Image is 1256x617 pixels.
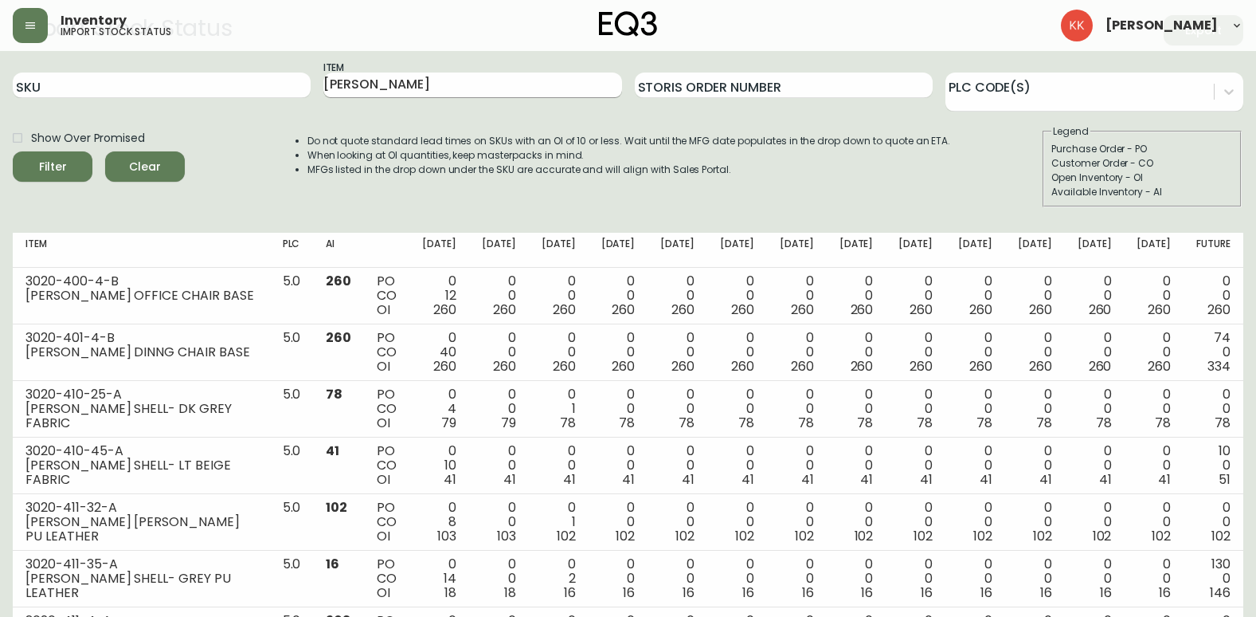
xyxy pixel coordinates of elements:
span: 260 [791,301,814,319]
div: 0 0 [1137,444,1171,487]
div: 0 0 [1078,501,1112,544]
span: 260 [553,301,576,319]
div: 0 0 [1137,501,1171,544]
span: 51 [1219,470,1231,489]
span: 78 [857,414,873,432]
span: 16 [1100,584,1112,602]
div: PO CO [377,387,397,430]
span: 260 [910,357,933,375]
div: 0 0 [898,274,933,317]
div: 0 0 [958,331,992,374]
div: 3020-400-4-B [25,274,257,289]
span: 16 [742,584,754,602]
span: 102 [557,527,576,545]
div: Customer Order - CO [1051,156,1233,171]
span: 78 [1036,414,1052,432]
span: 102 [1152,527,1171,545]
div: 0 0 [958,501,992,544]
div: 0 0 [1078,274,1112,317]
span: 260 [671,357,695,375]
span: 79 [501,414,516,432]
span: 103 [437,527,456,545]
div: 0 1 [542,501,576,544]
div: PO CO [377,274,397,317]
th: AI [313,233,364,268]
div: 0 0 [1018,331,1052,374]
span: 41 [326,442,339,460]
div: [PERSON_NAME] SHELL- DK GREY FABRIC [25,402,257,430]
span: 260 [1089,357,1112,375]
span: 102 [914,527,933,545]
div: 0 0 [1018,387,1052,430]
div: 0 0 [601,501,636,544]
span: 260 [851,301,874,319]
span: 41 [1039,470,1052,489]
th: [DATE] [1124,233,1184,268]
div: Available Inventory - AI [1051,185,1233,199]
div: 0 0 [720,387,754,430]
span: 78 [1215,414,1231,432]
li: When looking at OI quantities, keep masterpacks in mind. [307,148,951,163]
td: 5.0 [270,494,314,551]
span: 334 [1207,357,1231,375]
span: 260 [1148,357,1171,375]
span: 78 [976,414,992,432]
span: 16 [326,555,339,573]
div: 0 0 [1137,557,1171,600]
td: 5.0 [270,268,314,324]
div: 0 0 [660,331,695,374]
div: 0 0 [601,274,636,317]
legend: Legend [1051,124,1090,139]
div: 0 1 [542,387,576,430]
th: [DATE] [767,233,827,268]
th: PLC [270,233,314,268]
span: 41 [860,470,873,489]
span: 102 [973,527,992,545]
div: 0 0 [1137,331,1171,374]
div: 0 0 [482,557,516,600]
div: [PERSON_NAME] DINNG CHAIR BASE [25,345,257,360]
span: OI [377,301,390,319]
div: 0 0 [780,557,814,600]
span: 18 [504,584,516,602]
span: 102 [1033,527,1052,545]
div: [PERSON_NAME] [PERSON_NAME] PU LEATHER [25,515,257,544]
div: 0 0 [601,444,636,487]
span: 41 [920,470,933,489]
span: 78 [1155,414,1171,432]
div: 0 0 [780,444,814,487]
div: 0 0 [720,444,754,487]
span: 78 [619,414,635,432]
span: 16 [564,584,576,602]
span: 260 [1089,301,1112,319]
div: 0 0 [482,444,516,487]
div: 0 0 [898,501,933,544]
span: OI [377,470,390,489]
img: b8dbcfffdcfee2b8a086673f95cad94a [1061,10,1093,41]
div: 3020-411-35-A [25,557,257,572]
div: 0 0 [482,501,516,544]
div: 0 0 [898,331,933,374]
span: 102 [855,527,874,545]
span: 260 [1029,357,1052,375]
div: PO CO [377,331,397,374]
span: 16 [921,584,933,602]
div: 0 0 [482,387,516,430]
th: [DATE] [648,233,707,268]
span: 260 [731,301,754,319]
span: 41 [801,470,814,489]
img: logo [599,11,658,37]
div: 0 0 [839,444,874,487]
span: 41 [682,470,695,489]
div: 0 0 [660,557,695,600]
th: [DATE] [827,233,886,268]
div: PO CO [377,444,397,487]
div: 0 0 [780,501,814,544]
div: 3020-410-45-A [25,444,257,458]
div: 0 0 [1078,331,1112,374]
span: 16 [1159,584,1171,602]
div: 0 0 [780,331,814,374]
td: 5.0 [270,551,314,607]
span: 16 [980,584,992,602]
span: 260 [1029,301,1052,319]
